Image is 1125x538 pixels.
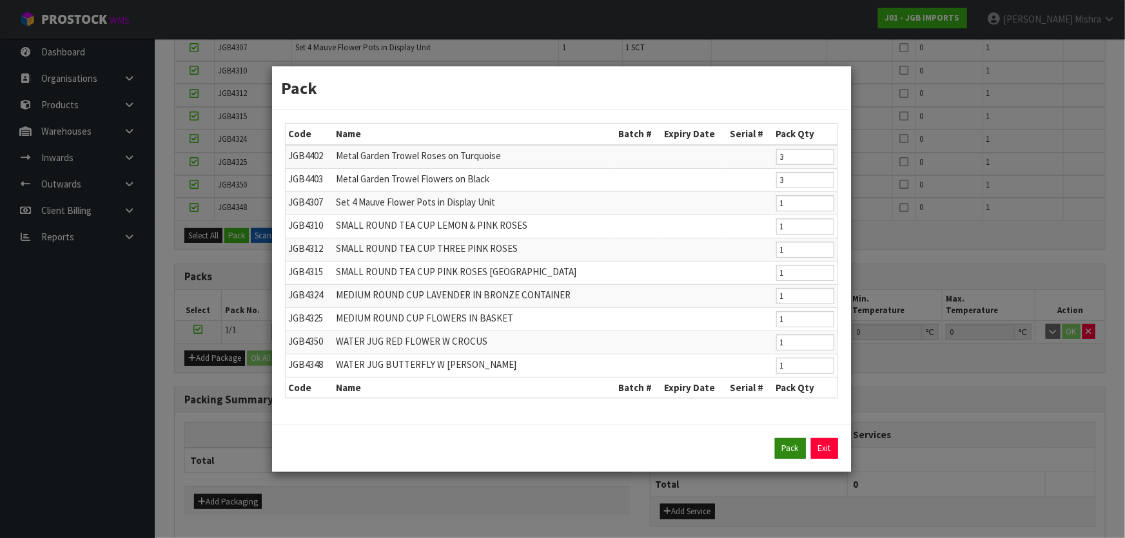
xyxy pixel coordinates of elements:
[336,312,513,324] span: MEDIUM ROUND CUP FLOWERS IN BASKET
[775,438,806,459] button: Pack
[289,242,324,255] span: JGB4312
[289,196,324,208] span: JGB4307
[727,377,772,398] th: Serial #
[773,377,837,398] th: Pack Qty
[336,196,495,208] span: Set 4 Mauve Flower Pots in Display Unit
[289,312,324,324] span: JGB4325
[289,173,324,185] span: JGB4403
[336,289,571,301] span: MEDIUM ROUND CUP LAVENDER IN BRONZE CONTAINER
[289,265,324,278] span: JGB4315
[773,124,837,144] th: Pack Qty
[289,358,324,370] span: JGB4348
[282,76,841,100] h3: Pack
[727,124,772,144] th: Serial #
[336,358,516,370] span: WATER JUG BUTTERFLY W [PERSON_NAME]
[336,242,518,255] span: SMALL ROUND TEA CUP THREE PINK ROSES
[289,335,324,347] span: JGB4350
[286,124,333,144] th: Code
[289,149,324,162] span: JGB4402
[333,124,616,144] th: Name
[616,377,661,398] th: Batch #
[336,219,527,231] span: SMALL ROUND TEA CUP LEMON & PINK ROSES
[333,377,616,398] th: Name
[661,377,727,398] th: Expiry Date
[289,289,324,301] span: JGB4324
[336,149,501,162] span: Metal Garden Trowel Roses on Turquoise
[811,438,838,459] a: Exit
[616,124,661,144] th: Batch #
[336,265,576,278] span: SMALL ROUND TEA CUP PINK ROSES [GEOGRAPHIC_DATA]
[336,335,487,347] span: WATER JUG RED FLOWER W CROCUS
[289,219,324,231] span: JGB4310
[661,124,727,144] th: Expiry Date
[336,173,489,185] span: Metal Garden Trowel Flowers on Black
[286,377,333,398] th: Code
